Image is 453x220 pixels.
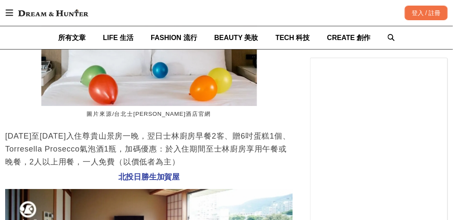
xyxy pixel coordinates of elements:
[276,26,310,49] a: TECH 科技
[58,26,86,49] a: 所有文章
[58,34,86,41] span: 所有文章
[214,34,258,41] span: BEAUTY 美妝
[118,173,180,181] span: 北投日勝生加賀屋
[103,26,133,49] a: LIFE 生活
[151,34,197,41] span: FASHION 流行
[103,34,133,41] span: LIFE 生活
[327,34,371,41] span: CREATE 創作
[151,26,197,49] a: FASHION 流行
[41,106,257,123] figcaption: 圖片來源/台北士[PERSON_NAME]酒店官網
[5,130,293,168] p: [DATE]至[DATE]入住尊貴山景房一晚，翌日士林廚房早餐2客、贈6吋蛋糕1個、Torresella Prosecco氣泡酒1瓶，加碼優惠：於入住期間至士林廚房享用午餐或晚餐，2人以上用餐，...
[327,26,371,49] a: CREATE 創作
[214,26,258,49] a: BEAUTY 美妝
[405,6,448,20] div: 登入 / 註冊
[276,34,310,41] span: TECH 科技
[14,5,93,21] img: Dream & Hunter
